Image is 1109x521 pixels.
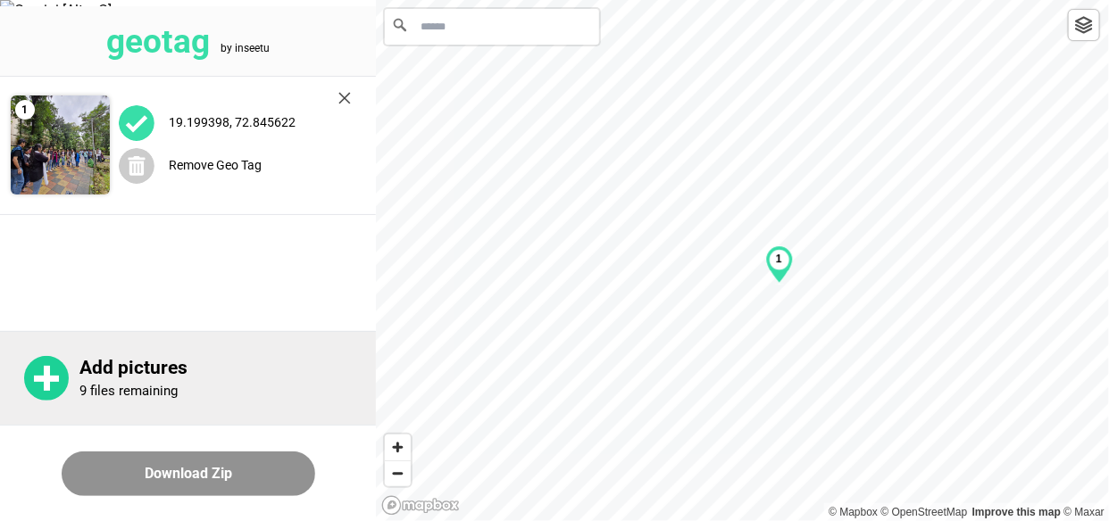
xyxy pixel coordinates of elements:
button: Download Zip [62,451,315,496]
p: Add pictures [79,357,376,379]
a: Mapbox logo [381,495,460,516]
b: 1 [776,252,782,265]
span: 1 [15,100,35,120]
div: Map marker [766,245,794,285]
tspan: by inseetu [221,42,270,54]
img: 9kAAAEKDgAAAEltYWdlX1VUQ19EYXRhMTc1OTEyNjgwNzAwMgAAoQoIAAAATUNDX0RhdGE0MDUAAOEMDwAAAEdhbGxlcnlfRE... [11,95,110,194]
a: Maxar [1063,506,1105,518]
img: uploadImagesAlt [119,105,154,141]
tspan: geotag [106,22,210,61]
a: OpenStreetMap [881,506,968,518]
a: Map feedback [972,506,1061,518]
img: toggleLayer [1075,16,1093,34]
input: Search [385,9,599,45]
a: Mapbox [829,506,878,518]
label: Remove Geo Tag [169,158,262,172]
img: cross [338,92,351,104]
span: Zoom out [385,461,411,486]
button: Zoom in [385,434,411,460]
p: 9 files remaining [79,383,178,399]
button: Zoom out [385,460,411,486]
label: 19.199398, 72.845622 [169,115,296,129]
